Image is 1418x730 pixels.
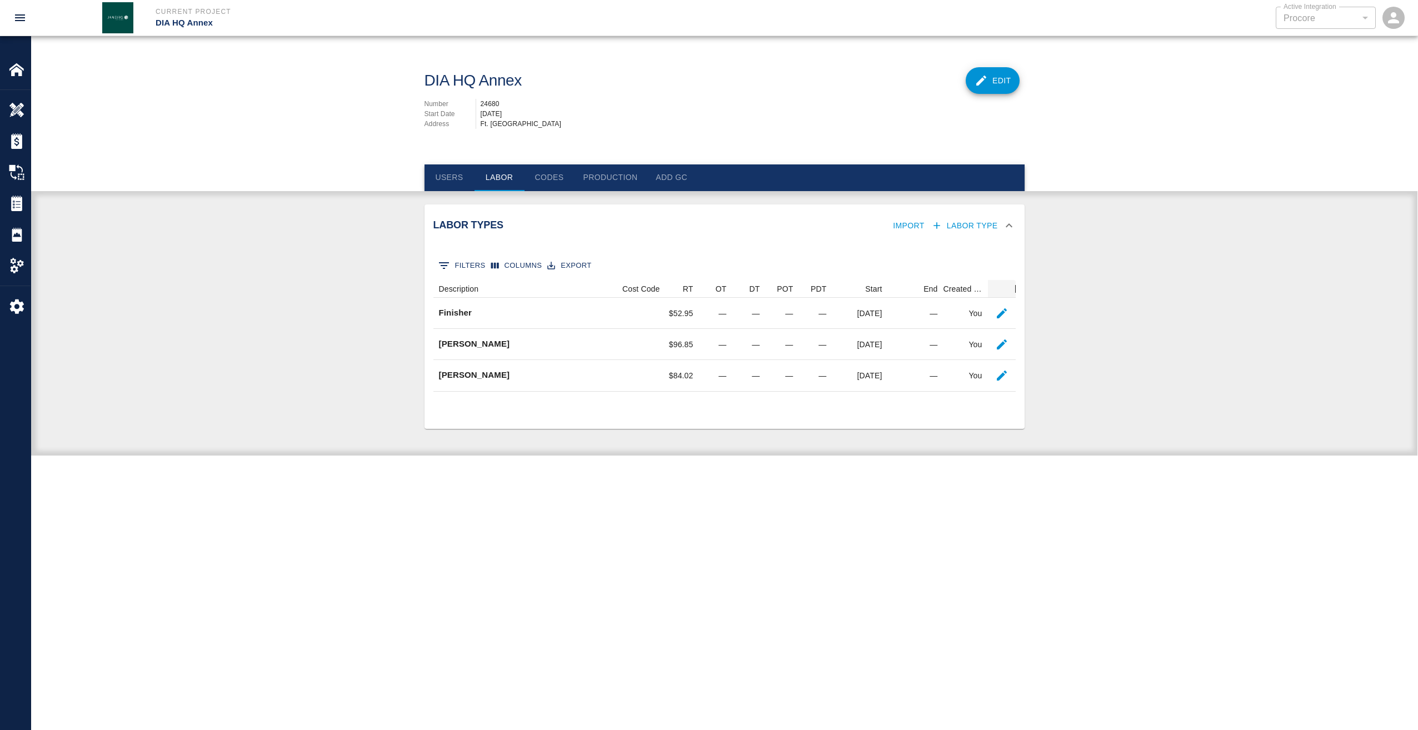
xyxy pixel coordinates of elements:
p: Number [425,99,476,109]
div: — [799,360,832,391]
iframe: Chat Widget [1362,677,1418,730]
div: POT [766,280,799,298]
p: Start Date [425,109,476,119]
p: DIA HQ Annex [156,17,769,29]
button: Show filters [436,257,488,274]
div: [DATE] [481,109,1025,119]
div: — [888,360,943,391]
div: PDT [811,280,826,298]
div: $84.02 [666,360,699,391]
div: Labor TypesImportLabor Type [425,204,1025,247]
button: Labor Type [929,216,1002,236]
button: Add GC [647,164,697,191]
button: Labor [475,164,525,191]
p: [PERSON_NAME] [439,338,510,351]
div: [DATE] [832,298,888,329]
div: — [732,360,766,391]
div: End [923,280,937,298]
div: — [888,329,943,360]
div: Start [865,280,882,298]
div: DT [750,280,760,298]
img: Janeiro Inc [102,2,133,33]
div: Description [439,280,479,298]
div: Cost Code [622,280,660,298]
div: — [699,360,732,391]
div: — [766,329,799,360]
div: [DATE] [832,360,888,391]
button: Production [575,164,647,191]
p: [PERSON_NAME] [439,369,510,382]
div: RT [683,280,693,298]
button: Export [545,257,594,274]
div: OT [716,280,727,298]
button: open drawer [7,4,33,31]
h1: DIA HQ Annex [425,72,522,90]
h2: Labor Types [433,219,623,232]
label: Active Integration [1284,2,1336,11]
div: — [732,298,766,329]
div: [DATE] [832,329,888,360]
div: — [766,360,799,391]
div: End [888,280,943,298]
div: DT [732,280,766,298]
button: Edit [966,67,1020,94]
div: RT [666,280,699,298]
div: Created By [943,280,988,298]
div: — [732,329,766,360]
p: Address [425,119,476,129]
div: Cost Code [610,280,666,298]
div: $96.85 [666,329,699,360]
div: Procore [1284,12,1368,24]
p: Finisher [439,307,472,319]
button: Select columns [488,257,545,274]
div: 24680 [481,99,1025,109]
div: Ft. [GEOGRAPHIC_DATA] [481,119,1025,129]
div: — [799,298,832,329]
div: OT [699,280,732,298]
p: Current Project [156,7,769,17]
div: Description [433,280,610,298]
div: — [699,298,732,329]
div: Start [832,280,888,298]
div: — [888,298,943,329]
div: You [943,329,988,360]
div: — [799,329,832,360]
div: $52.95 [666,298,699,329]
button: Codes [525,164,575,191]
div: tabs navigation [425,164,1025,191]
div: — [766,298,799,329]
div: You [943,360,988,391]
button: Import [888,216,929,236]
button: Users [425,164,475,191]
div: Labor TypesImportLabor Type [425,247,1025,429]
div: Created By [943,280,982,298]
div: POT [777,280,793,298]
div: You [943,298,988,329]
div: — [699,329,732,360]
div: PDT [799,280,832,298]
